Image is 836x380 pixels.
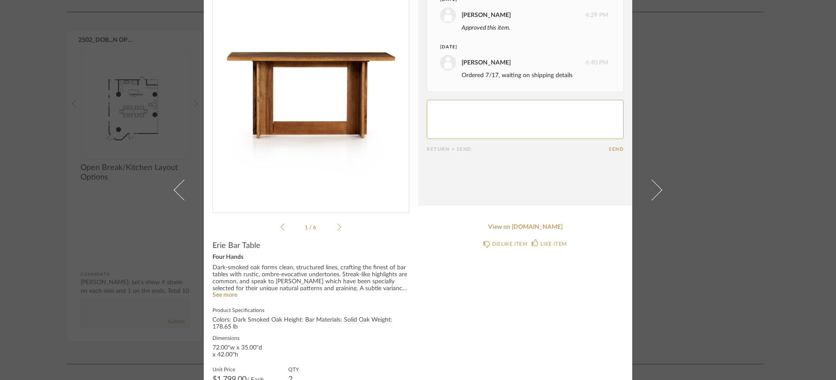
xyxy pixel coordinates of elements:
[305,225,309,230] span: 1
[492,240,527,248] div: DISLIKE ITEM
[609,146,624,152] button: Send
[440,44,592,51] div: [DATE]
[462,23,608,33] div: Approved this item.
[427,146,609,152] div: Return = Send
[212,334,265,341] label: Dimensions
[212,292,237,298] a: See more
[462,71,608,80] div: Ordered 7/17, waiting on shipping details
[212,241,260,251] span: Erie Bar Table
[427,224,624,231] a: View on [DOMAIN_NAME]
[309,225,313,230] span: /
[212,366,264,373] label: Unit Price
[212,317,409,331] div: Colors: Dark Smoked Oak Height: Bar Materials: Solid Oak Weight: 178.65 lb
[212,254,409,261] div: Four Hands
[212,265,409,292] div: Dark-smoked oak forms clean, structured lines, crafting the finest of bar tables with rustic, omb...
[440,55,608,71] div: 4:40 PM
[212,345,265,359] div: 72.00"w x 35.00"d x 42.00"h
[212,306,409,313] label: Product Specifications
[462,58,511,68] div: [PERSON_NAME]
[313,225,317,230] span: 6
[440,7,608,23] div: 4:29 PM
[462,10,511,20] div: [PERSON_NAME]
[540,240,566,248] div: LIKE ITEM
[288,366,299,373] label: QTY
